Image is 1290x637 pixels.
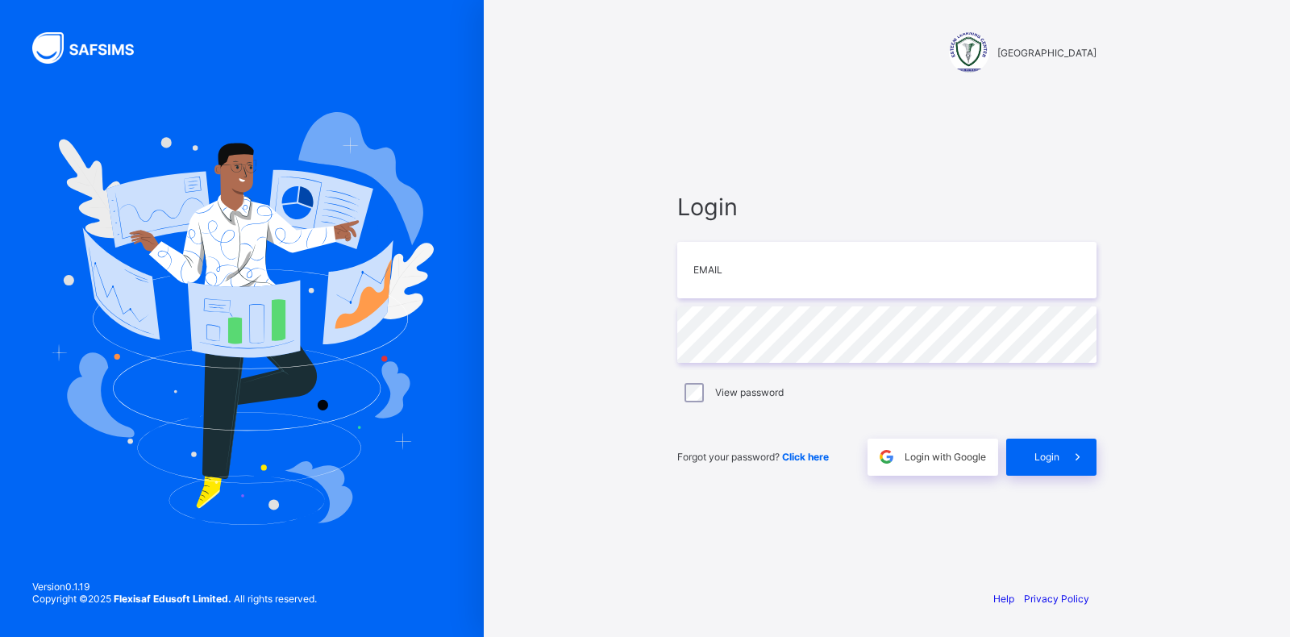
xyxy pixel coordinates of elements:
[114,593,231,605] strong: Flexisaf Edusoft Limited.
[32,32,153,64] img: SAFSIMS Logo
[32,581,317,593] span: Version 0.1.19
[877,448,896,466] img: google.396cfc9801f0270233282035f929180a.svg
[50,112,434,525] img: Hero Image
[993,593,1014,605] a: Help
[32,593,317,605] span: Copyright © 2025 All rights reserved.
[905,451,986,463] span: Login with Google
[715,386,784,398] label: View password
[782,451,829,463] a: Click here
[1034,451,1059,463] span: Login
[1024,593,1089,605] a: Privacy Policy
[677,451,829,463] span: Forgot your password?
[997,47,1096,59] span: [GEOGRAPHIC_DATA]
[677,193,1096,221] span: Login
